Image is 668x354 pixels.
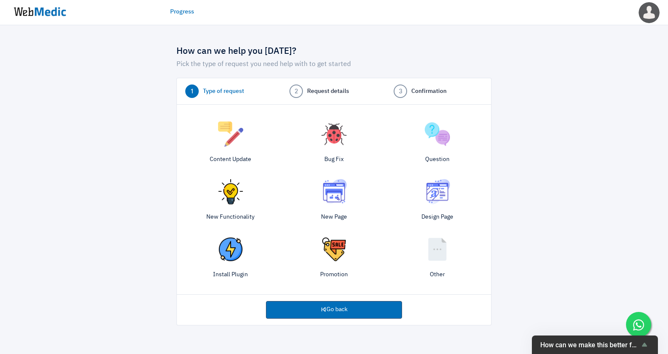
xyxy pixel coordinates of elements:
p: Content Update [185,155,276,164]
img: plugin.png [218,237,243,262]
a: Progress [170,8,194,16]
p: New Page [289,213,379,222]
a: Go back [266,301,402,319]
p: Promotion [289,270,379,279]
span: 3 [394,85,407,98]
img: new-page.png [321,179,347,204]
a: 1 Type of request [185,85,274,98]
img: other.png [425,237,450,262]
p: Pick the type of request you need help with to get started [176,59,492,69]
h4: How can we help you [DATE]? [176,46,492,57]
span: Request details [307,87,349,96]
a: 3 Confirmation [394,85,483,98]
span: How can we make this better for you? [540,341,639,349]
img: new.png [218,179,243,204]
p: Question [392,155,483,164]
span: 2 [289,85,303,98]
button: Show survey - How can we make this better for you? [540,340,650,350]
img: design-page.png [425,179,450,204]
img: question.png [425,122,450,147]
span: Type of request [203,87,244,96]
p: Design Page [392,213,483,222]
img: bug.png [321,122,347,147]
span: 1 [185,85,199,98]
p: New Functionality [185,213,276,222]
a: 2 Request details [289,85,379,98]
span: Confirmation [411,87,447,96]
p: Bug Fix [289,155,379,164]
p: Other [392,270,483,279]
img: promotion.png [321,237,347,262]
p: Install Plugin [185,270,276,279]
img: content.png [218,122,243,147]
